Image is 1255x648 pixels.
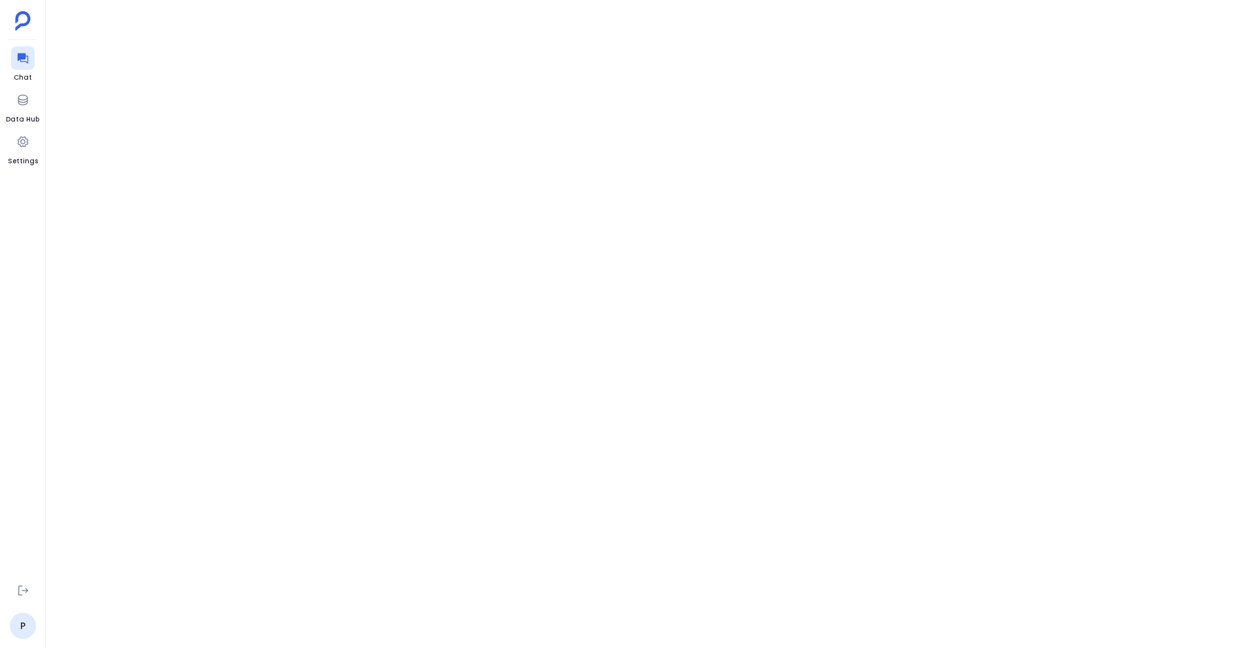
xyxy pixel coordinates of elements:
a: Data Hub [6,88,39,125]
a: Settings [8,130,38,167]
span: Settings [8,156,38,167]
span: Data Hub [6,114,39,125]
span: Chat [11,73,35,83]
a: Chat [11,46,35,83]
a: P [10,613,36,639]
img: petavue logo [15,11,31,31]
